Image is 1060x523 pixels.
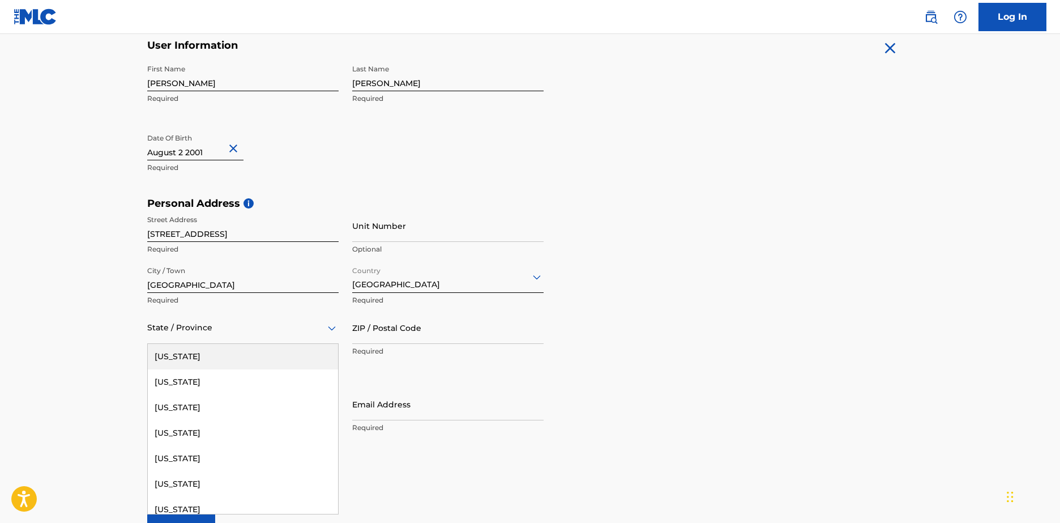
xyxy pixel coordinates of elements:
img: help [954,10,967,24]
p: Optional [352,244,544,254]
span: i [243,198,254,209]
h5: User Information [147,39,544,52]
iframe: Chat Widget [1003,469,1060,523]
p: Required [352,295,544,305]
div: [US_STATE] [148,395,338,420]
p: Required [352,93,544,104]
p: Required [147,93,339,104]
p: Required [147,295,339,305]
div: Help [949,6,972,28]
button: Close [226,131,243,166]
div: [US_STATE] [148,497,338,522]
h5: Contact Information [147,368,544,381]
img: MLC Logo [14,8,57,25]
div: [GEOGRAPHIC_DATA] [352,263,544,291]
div: [US_STATE] [148,369,338,395]
div: [US_STATE] [148,344,338,369]
div: [US_STATE] [148,446,338,471]
p: Required [352,423,544,433]
a: Log In [978,3,1046,31]
img: close [881,39,899,57]
a: Public Search [920,6,942,28]
div: Drag [1007,480,1014,514]
h5: Personal Address [147,197,913,210]
label: Country [352,259,381,276]
img: search [924,10,938,24]
p: Required [147,244,339,254]
div: [US_STATE] [148,471,338,497]
div: [US_STATE] [148,420,338,446]
p: Required [147,163,339,173]
p: Required [352,346,544,356]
